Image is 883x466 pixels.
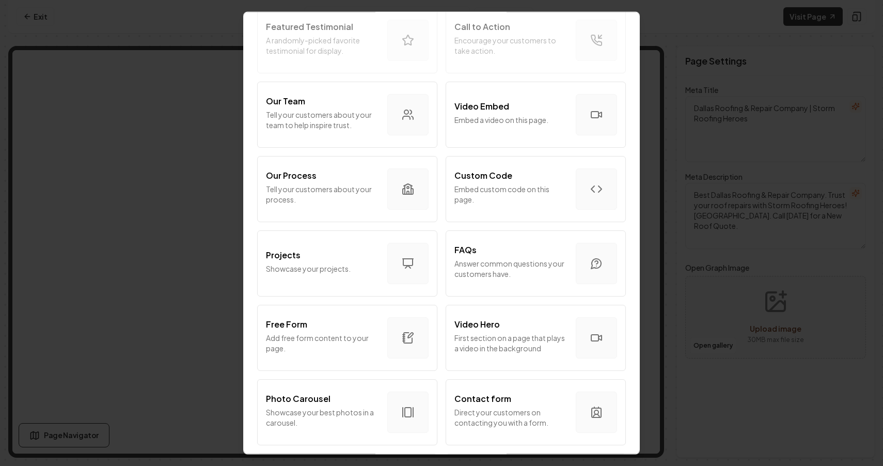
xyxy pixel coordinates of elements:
[257,379,437,445] button: Photo CarouselShowcase your best photos in a carousel.
[446,156,626,222] button: Custom CodeEmbed custom code on this page.
[266,407,379,428] p: Showcase your best photos in a carousel.
[257,82,437,148] button: Our TeamTell your customers about your team to help inspire trust.
[454,184,567,205] p: Embed custom code on this page.
[454,258,567,279] p: Answer common questions your customers have.
[454,244,477,256] p: FAQs
[266,318,307,331] p: Free Form
[266,184,379,205] p: Tell your customers about your process.
[446,305,626,371] button: Video HeroFirst section on a page that plays a video in the background
[454,169,512,182] p: Custom Code
[446,379,626,445] button: Contact formDirect your customers on contacting you with a form.
[446,82,626,148] button: Video EmbedEmbed a video on this page.
[266,110,379,130] p: Tell your customers about your team to help inspire trust.
[266,95,305,107] p: Our Team
[266,333,379,353] p: Add free form content to your page.
[257,305,437,371] button: Free FormAdd free form content to your page.
[454,100,509,113] p: Video Embed
[257,230,437,297] button: ProjectsShowcase your projects.
[266,249,301,261] p: Projects
[266,169,317,182] p: Our Process
[454,318,500,331] p: Video Hero
[454,115,567,125] p: Embed a video on this page.
[266,263,379,274] p: Showcase your projects.
[446,230,626,297] button: FAQsAnswer common questions your customers have.
[454,333,567,353] p: First section on a page that plays a video in the background
[454,393,511,405] p: Contact form
[266,393,330,405] p: Photo Carousel
[454,407,567,428] p: Direct your customers on contacting you with a form.
[257,156,437,222] button: Our ProcessTell your customers about your process.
